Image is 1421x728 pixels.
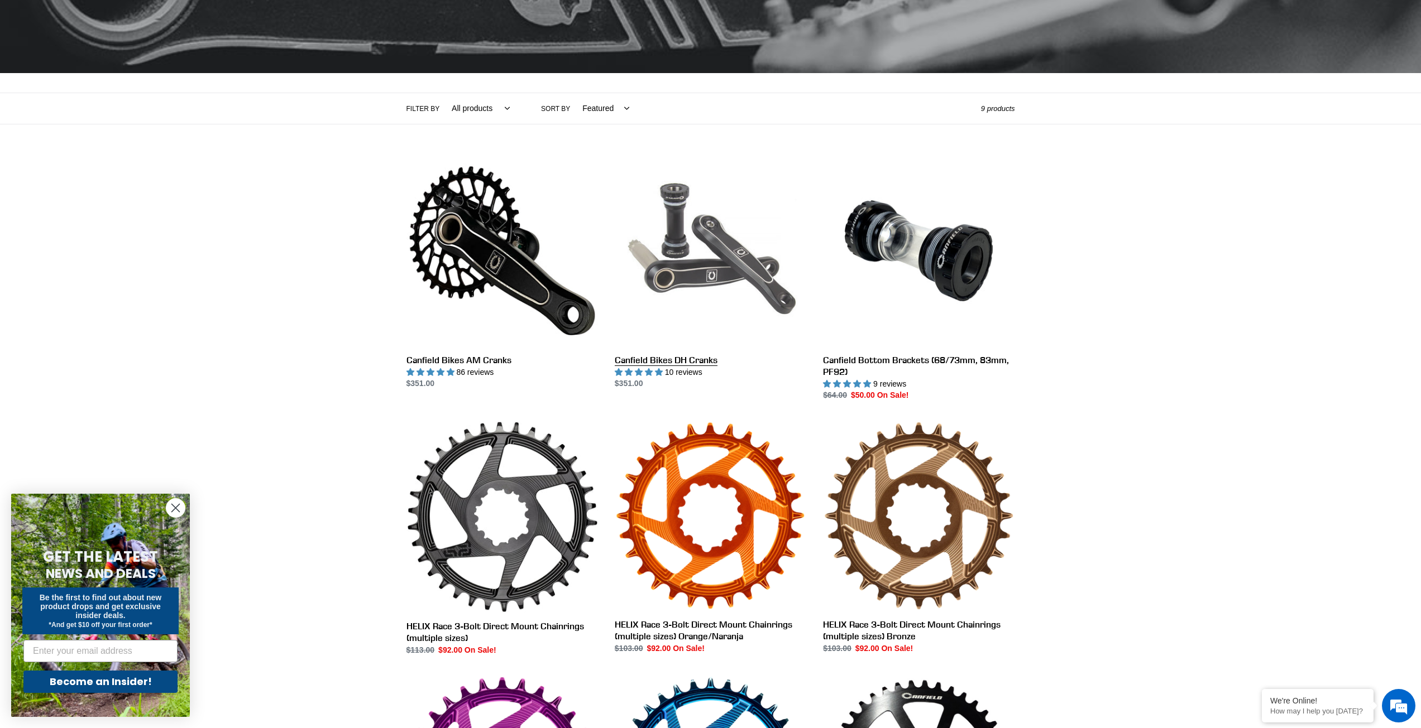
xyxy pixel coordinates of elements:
span: NEWS AND DEALS [46,565,156,582]
input: Enter your email address [23,640,178,662]
span: GET THE LATEST [43,547,158,567]
label: Sort by [541,104,570,114]
label: Filter by [406,104,440,114]
span: *And get $10 off your first order* [49,621,152,629]
span: 9 products [981,104,1015,113]
button: Become an Insider! [23,671,178,693]
button: Close dialog [166,498,185,518]
p: How may I help you today? [1270,707,1365,715]
div: We're Online! [1270,696,1365,705]
span: Be the first to find out about new product drops and get exclusive insider deals. [40,593,162,620]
